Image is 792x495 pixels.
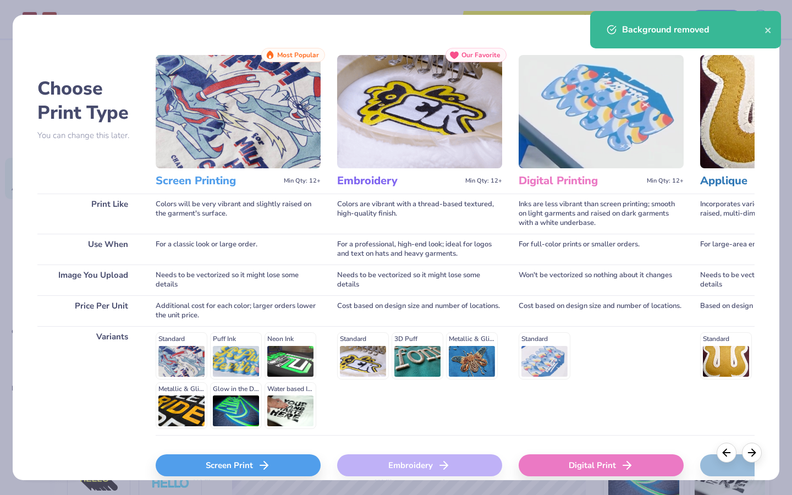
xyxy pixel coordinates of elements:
[622,23,765,36] div: Background removed
[519,265,684,295] div: Won't be vectorized so nothing about it changes
[461,51,501,59] span: Our Favorite
[37,265,139,295] div: Image You Upload
[371,479,468,494] span: We'll vectorize your design.
[37,295,139,326] div: Price Per Unit
[156,265,321,295] div: Needs to be vectorized so it might lose some details
[277,51,319,59] span: Most Popular
[156,234,321,265] div: For a classic look or large order.
[519,454,684,476] div: Digital Print
[519,55,684,168] img: Digital Printing
[519,234,684,265] div: For full-color prints or smaller orders.
[156,174,279,188] h3: Screen Printing
[647,177,684,185] span: Min Qty: 12+
[156,194,321,234] div: Colors will be very vibrant and slightly raised on the garment's surface.
[337,234,502,265] div: For a professional, high-end look; ideal for logos and text on hats and heavy garments.
[337,454,502,476] div: Embroidery
[519,295,684,326] div: Cost based on design size and number of locations.
[337,295,502,326] div: Cost based on design size and number of locations.
[156,295,321,326] div: Additional cost for each color; larger orders lower the unit price.
[465,177,502,185] span: Min Qty: 12+
[156,454,321,476] div: Screen Print
[337,55,502,168] img: Embroidery
[337,174,461,188] h3: Embroidery
[765,23,772,36] button: close
[156,55,321,168] img: Screen Printing
[337,194,502,234] div: Colors are vibrant with a thread-based textured, high-quality finish.
[519,174,642,188] h3: Digital Printing
[37,326,139,435] div: Variants
[519,194,684,234] div: Inks are less vibrant than screen printing; smooth on light garments and raised on dark garments ...
[37,131,139,140] p: You can change this later.
[37,194,139,234] div: Print Like
[37,76,139,125] h2: Choose Print Type
[337,265,502,295] div: Needs to be vectorized so it might lose some details
[284,177,321,185] span: Min Qty: 12+
[37,234,139,265] div: Use When
[189,479,287,494] span: We'll vectorize your design.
